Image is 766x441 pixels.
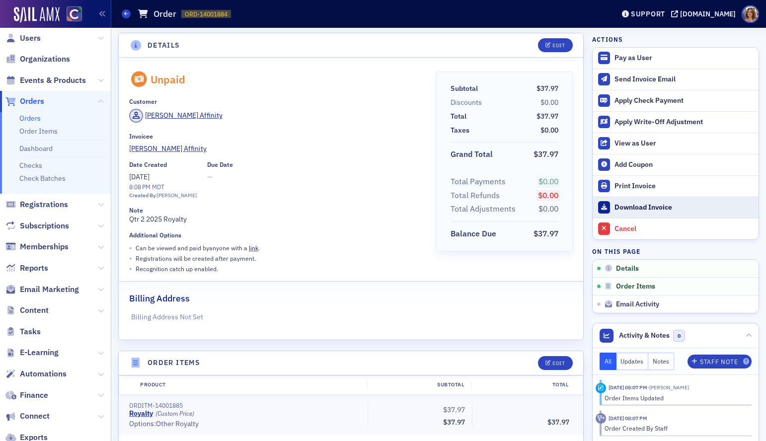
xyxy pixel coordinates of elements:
[5,284,79,295] a: Email Marketing
[129,207,143,214] div: Note
[5,199,68,210] a: Registrations
[20,241,69,252] span: Memberships
[605,393,745,402] div: Order Items Updated
[129,253,132,264] span: •
[631,9,665,18] div: Support
[129,231,181,239] div: Additional Options
[20,199,68,210] span: Registrations
[133,381,367,389] div: Product
[593,69,759,90] button: Send Invoice Email
[673,330,686,342] span: 0
[19,144,53,153] a: Dashboard
[129,264,132,274] span: •
[129,144,422,154] a: [PERSON_NAME] Affinity
[367,381,471,389] div: Subtotal
[14,7,60,23] a: SailAMX
[5,368,67,379] a: Automations
[451,148,493,160] div: Grand Total
[19,114,41,123] a: Orders
[538,204,558,214] span: $0.00
[5,411,50,422] a: Connect
[443,405,465,414] span: $37.97
[547,418,569,427] span: $37.97
[151,183,164,191] span: MDT
[648,353,674,370] button: Notes
[5,33,41,44] a: Users
[129,192,157,199] span: Created By:
[614,139,754,148] div: View as User
[688,355,752,368] button: Staff Note
[592,247,759,256] h4: On this page
[20,220,69,231] span: Subscriptions
[451,190,503,202] span: Total Refunds
[20,33,41,44] span: Users
[153,8,176,20] h1: Order
[129,409,153,418] a: Royalty
[451,125,469,136] div: Taxes
[614,96,754,105] div: Apply Check Payment
[451,111,470,122] span: Total
[451,176,509,188] span: Total Payments
[5,305,49,316] a: Content
[19,127,58,136] a: Order Items
[451,228,500,240] span: Balance Due
[596,413,606,424] div: Activity
[616,353,649,370] button: Updates
[534,228,558,238] span: $37.97
[538,38,572,52] button: Edit
[451,190,500,202] div: Total Refunds
[20,411,50,422] span: Connect
[552,361,565,366] div: Edit
[155,410,194,417] div: (Custom Price)
[647,384,689,391] span: Cheryl Moss
[538,190,558,200] span: $0.00
[592,35,623,44] h4: Actions
[20,96,44,107] span: Orders
[151,73,185,86] div: Unpaid
[614,118,754,127] div: Apply Write-Off Adjustment
[593,48,759,69] button: Pay as User
[67,6,82,22] img: SailAMX
[614,203,754,212] div: Download Invoice
[609,415,647,422] time: 8/19/2025 08:07 PM
[5,390,48,401] a: Finance
[451,176,506,188] div: Total Payments
[605,424,745,433] div: Order Created By Staff
[451,97,485,108] span: Discounts
[129,402,361,409] div: ORDITM-14001885
[5,75,86,86] a: Events & Products
[538,356,572,370] button: Edit
[129,207,422,224] div: Qtr 2 2025 Royalty
[207,161,233,168] div: Due Date
[742,5,759,23] span: Profile
[5,220,69,231] a: Subscriptions
[616,300,659,309] span: Email Activity
[20,326,41,337] span: Tasks
[614,54,754,63] div: Pay as User
[136,254,256,263] p: Registrations will be created after payment.
[5,54,70,65] a: Organizations
[552,43,565,48] div: Edit
[451,111,466,122] div: Total
[614,182,754,191] div: Print Invoice
[20,390,48,401] span: Finance
[616,282,655,291] span: Order Items
[20,284,79,295] span: Email Marketing
[593,218,759,239] button: Cancel
[20,368,67,379] span: Automations
[609,384,647,391] time: 8/19/2025 08:07 PM
[129,133,153,140] div: Invoicee
[19,174,66,183] a: Check Batches
[148,40,180,51] h4: Details
[129,420,361,429] div: Options: Other Royalty
[148,358,200,368] h4: Order Items
[20,263,48,274] span: Reports
[451,97,482,108] div: Discounts
[5,347,59,358] a: E-Learning
[5,263,48,274] a: Reports
[600,353,616,370] button: All
[129,109,223,123] a: [PERSON_NAME] Affinity
[680,9,736,18] div: [DOMAIN_NAME]
[136,264,218,273] p: Recognition catch up enabled.
[451,228,496,240] div: Balance Due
